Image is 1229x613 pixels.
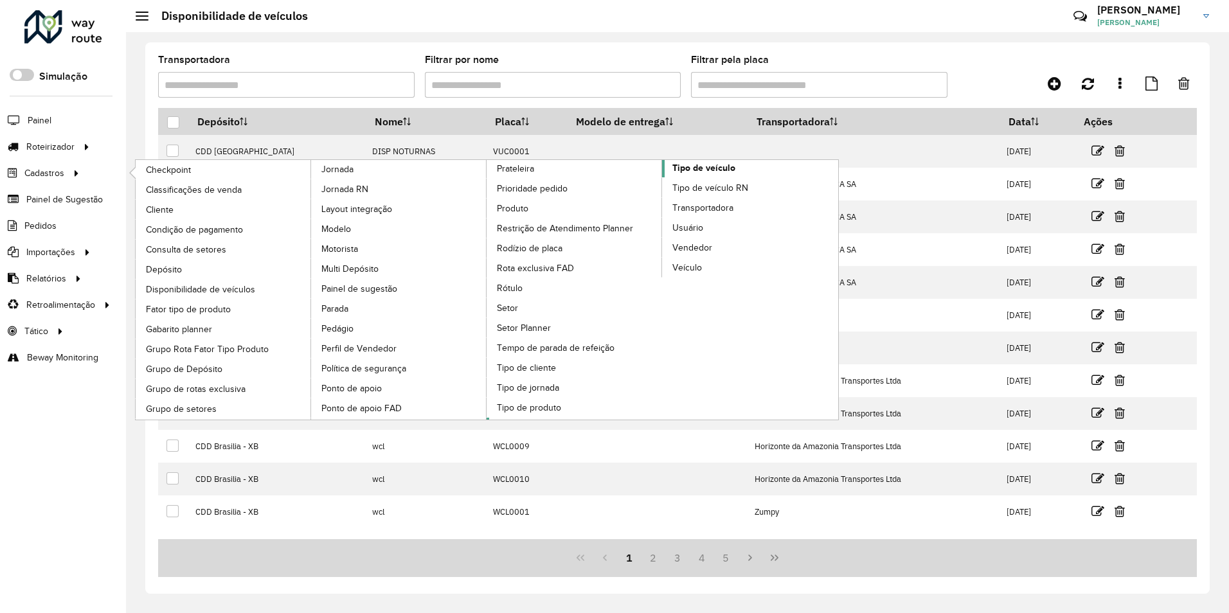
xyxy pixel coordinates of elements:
[1000,233,1075,266] td: [DATE]
[26,140,75,154] span: Roteirizador
[1091,273,1104,290] a: Editar
[487,179,663,198] a: Prioridade pedido
[662,218,838,237] a: Usuário
[321,302,348,315] span: Parada
[27,351,98,364] span: Beway Monitoring
[1115,502,1125,520] a: Excluir
[188,108,365,135] th: Depósito
[1091,240,1104,258] a: Editar
[690,546,714,570] button: 4
[321,382,382,395] span: Ponto de apoio
[497,281,523,295] span: Rótulo
[487,258,663,278] a: Rota exclusiva FAD
[24,324,48,338] span: Tático
[136,399,312,418] a: Grupo de setores
[136,200,312,219] a: Cliente
[662,238,838,257] a: Vendedor
[136,180,312,199] a: Classificações de venda
[568,108,748,135] th: Modelo de entrega
[321,282,397,296] span: Painel de sugestão
[1115,371,1125,389] a: Excluir
[425,52,499,67] label: Filtrar por nome
[617,546,641,570] button: 1
[748,168,1000,200] td: CONCORDIA LOGISTICA SA
[487,160,838,420] a: Tipo de veículo
[748,233,1000,266] td: CONCORDIA LOGISTICA SA
[311,319,487,338] a: Pedágio
[188,135,365,168] td: CDD [GEOGRAPHIC_DATA]
[1091,142,1104,159] a: Editar
[366,430,486,463] td: wcl
[136,220,312,239] a: Condição de pagamento
[662,258,838,277] a: Veículo
[672,261,702,274] span: Veículo
[1097,17,1194,28] span: [PERSON_NAME]
[24,166,64,180] span: Cadastros
[748,108,1000,135] th: Transportadora
[738,546,762,570] button: Next Page
[311,179,487,199] a: Jornada RN
[321,342,397,355] span: Perfil de Vendedor
[321,242,358,256] span: Motorista
[311,378,487,398] a: Ponto de apoio
[662,178,838,197] a: Tipo de veículo RN
[487,398,663,417] a: Tipo de produto
[311,219,487,238] a: Modelo
[1091,339,1104,356] a: Editar
[136,299,312,319] a: Fator tipo de produto
[748,463,1000,495] td: Horizonte da Amazonia Transportes Ltda
[487,318,663,337] a: Setor Planner
[136,339,312,359] a: Grupo Rota Fator Tipo Produto
[26,193,103,206] span: Painel de Sugestão
[311,160,663,420] a: Prateleira
[672,221,703,235] span: Usuário
[497,361,556,375] span: Tipo de cliente
[188,495,365,528] td: CDD Brasilia - XB
[1091,404,1104,422] a: Editar
[146,362,222,376] span: Grupo de Depósito
[366,108,486,135] th: Nome
[146,323,212,336] span: Gabarito planner
[1091,470,1104,487] a: Editar
[321,402,402,415] span: Ponto de apoio FAD
[1115,240,1125,258] a: Excluir
[321,163,354,176] span: Jornada
[1091,175,1104,192] a: Editar
[136,160,312,179] a: Checkpoint
[136,160,487,420] a: Jornada
[1097,4,1194,16] h3: [PERSON_NAME]
[136,379,312,398] a: Grupo de rotas exclusiva
[321,362,406,375] span: Política de segurança
[311,359,487,378] a: Política de segurança
[28,114,51,127] span: Painel
[26,272,66,285] span: Relatórios
[136,240,312,259] a: Consulta de setores
[1091,437,1104,454] a: Editar
[748,266,1000,299] td: CONCORDIA LOGISTICA SA
[497,262,574,275] span: Rota exclusiva FAD
[1000,299,1075,332] td: [DATE]
[321,202,392,216] span: Layout integração
[487,378,663,397] a: Tipo de jornada
[1115,273,1125,290] a: Excluir
[321,262,379,276] span: Multi Depósito
[146,203,174,217] span: Cliente
[1000,168,1075,200] td: [DATE]
[1000,266,1075,299] td: [DATE]
[487,338,663,357] a: Tempo de parada de refeição
[487,278,663,298] a: Rótulo
[146,243,226,256] span: Consulta de setores
[665,546,690,570] button: 3
[158,52,230,67] label: Transportadora
[1000,463,1075,495] td: [DATE]
[1000,495,1075,528] td: [DATE]
[26,298,95,312] span: Retroalimentação
[1115,208,1125,225] a: Excluir
[146,283,255,296] span: Disponibilidade de veículos
[1000,430,1075,463] td: [DATE]
[748,364,1000,397] td: Horizonte da Amazonia Transportes Ltda
[1091,371,1104,389] a: Editar
[146,223,243,236] span: Condição de pagamento
[487,199,663,218] a: Produto
[1115,470,1125,487] a: Excluir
